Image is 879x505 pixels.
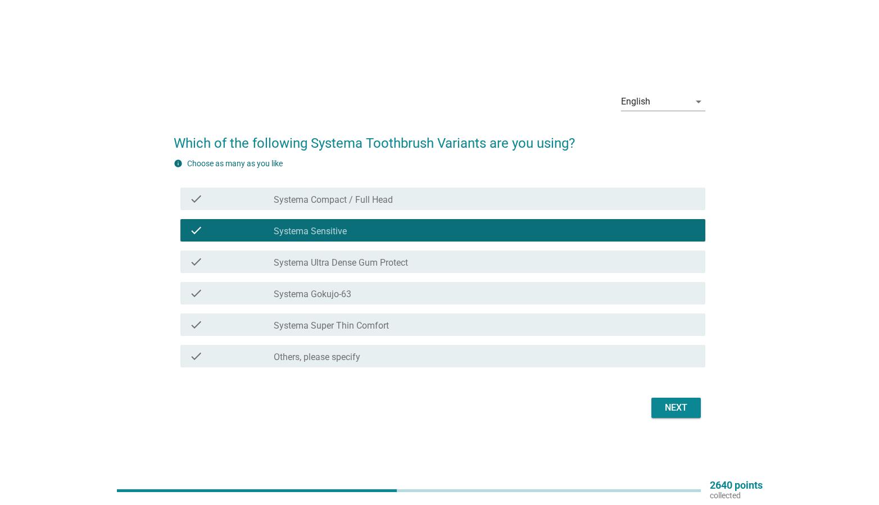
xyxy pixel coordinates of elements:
div: Next [660,401,692,415]
button: Next [651,398,701,418]
label: Systema Gokujo-63 [274,289,351,300]
i: check [189,224,203,237]
i: check [189,192,203,206]
label: Systema Sensitive [274,226,347,237]
p: 2640 points [710,480,763,490]
label: Systema Super Thin Comfort [274,320,389,331]
label: Others, please specify [274,352,360,363]
h2: Which of the following Systema Toothbrush Variants are you using? [174,122,706,153]
label: Systema Compact / Full Head [274,194,393,206]
i: check [189,349,203,363]
i: check [189,318,203,331]
p: collected [710,490,763,501]
i: check [189,286,203,300]
label: Systema Ultra Dense Gum Protect [274,257,408,269]
i: check [189,255,203,269]
div: English [621,97,650,107]
i: arrow_drop_down [692,95,705,108]
i: info [174,159,183,168]
label: Choose as many as you like [187,159,283,168]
